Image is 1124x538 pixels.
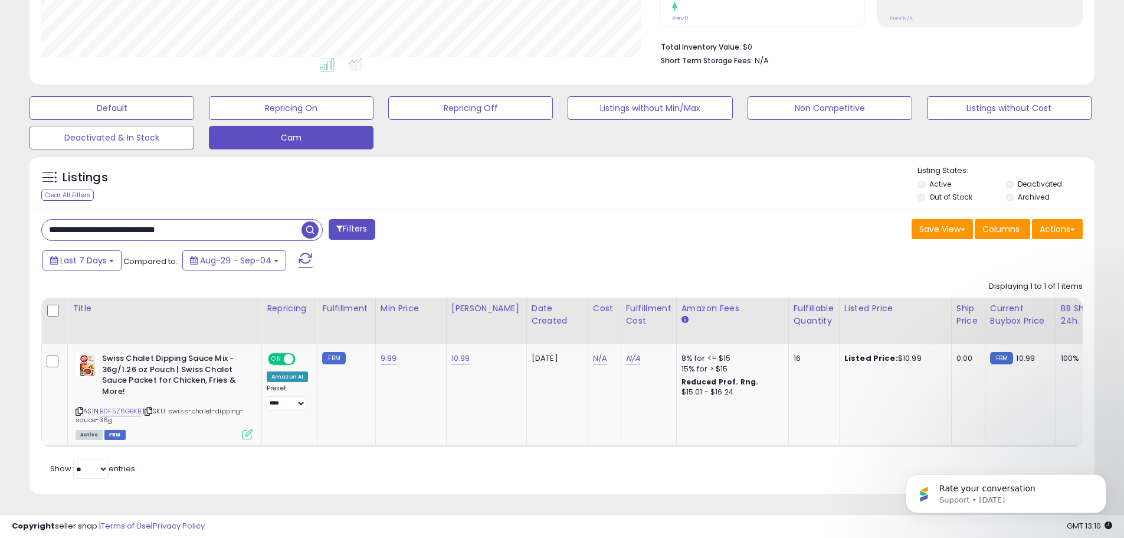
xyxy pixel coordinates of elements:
small: FBM [322,352,345,364]
span: FBM [104,430,126,440]
b: Short Term Storage Fees: [661,56,753,66]
p: Listing States: [917,165,1094,177]
div: Clear All Filters [41,190,94,201]
div: Preset: [267,384,308,411]
h5: Listings [63,169,108,186]
div: 16 [794,353,830,364]
div: 15% for > $15 [681,364,779,374]
span: | SKU: swiss-chalet-dipping-sauce-36g [76,406,244,424]
span: Last 7 Days [60,255,107,266]
small: Prev: 0 [672,15,689,22]
button: Repricing Off [388,96,553,120]
div: $10.99 [844,353,942,364]
span: N/A [755,55,769,66]
button: Actions [1032,219,1083,239]
div: Fulfillment [322,302,370,315]
small: Amazon Fees. [681,315,689,325]
div: Fulfillment Cost [626,302,671,327]
span: Columns [982,223,1020,235]
button: Cam [209,126,373,149]
div: ASIN: [76,353,253,438]
div: [DATE] [532,353,579,364]
li: $0 [661,39,1074,53]
span: Show: entries [50,463,135,474]
div: 0.00 [956,353,976,364]
div: [PERSON_NAME] [451,302,522,315]
button: Deactivated & In Stock [30,126,194,149]
span: Compared to: [123,256,178,267]
b: Total Inventory Value: [661,42,741,52]
div: Listed Price [844,302,946,315]
button: Listings without Min/Max [568,96,732,120]
div: Amazon AI [267,371,308,382]
a: 10.99 [451,353,470,364]
small: Prev: N/A [890,15,913,22]
label: Archived [1018,192,1050,202]
a: Terms of Use [101,520,151,532]
label: Active [929,179,951,189]
div: Title [73,302,257,315]
button: Last 7 Days [42,250,122,270]
button: Repricing On [209,96,373,120]
span: OFF [294,354,313,364]
div: Min Price [381,302,441,315]
span: Aug-29 - Sep-04 [200,255,271,266]
span: 10.99 [1016,353,1035,364]
div: seller snap | | [12,521,205,532]
b: Listed Price: [844,353,898,364]
div: Displaying 1 to 1 of 1 items [989,281,1083,292]
div: Cost [593,302,616,315]
a: Privacy Policy [153,520,205,532]
button: Save View [912,219,973,239]
span: All listings currently available for purchase on Amazon [76,430,103,440]
div: Date Created [532,302,583,327]
button: Filters [329,219,375,240]
div: Repricing [267,302,312,315]
b: Reduced Prof. Rng. [681,377,759,387]
a: B0F5Z6GBKB [100,406,141,416]
div: 8% for <= $15 [681,353,779,364]
div: 100% [1061,353,1100,364]
label: Out of Stock [929,192,972,202]
button: Default [30,96,194,120]
button: Aug-29 - Sep-04 [182,250,286,270]
a: 9.99 [381,353,397,364]
label: Deactivated [1018,179,1062,189]
div: $15.01 - $16.24 [681,387,779,397]
div: Current Buybox Price [990,302,1051,327]
div: Amazon Fees [681,302,784,315]
a: N/A [626,353,640,364]
span: ON [269,354,284,364]
div: Fulfillable Quantity [794,302,834,327]
b: Swiss Chalet Dipping Sauce Mix - 36g/1.26 oz Pouch | Swiss Chalet Sauce Packet for Chicken, Fries... [102,353,245,400]
div: BB Share 24h. [1061,302,1104,327]
button: Non Competitive [748,96,912,120]
img: 41xq9QCbvmL._SL40_.jpg [76,353,99,377]
small: FBM [990,352,1013,364]
button: Columns [975,219,1030,239]
button: Listings without Cost [927,96,1092,120]
strong: Copyright [12,520,55,532]
div: Ship Price [956,302,980,327]
a: N/A [593,353,607,364]
iframe: Intercom notifications message [888,449,1124,532]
